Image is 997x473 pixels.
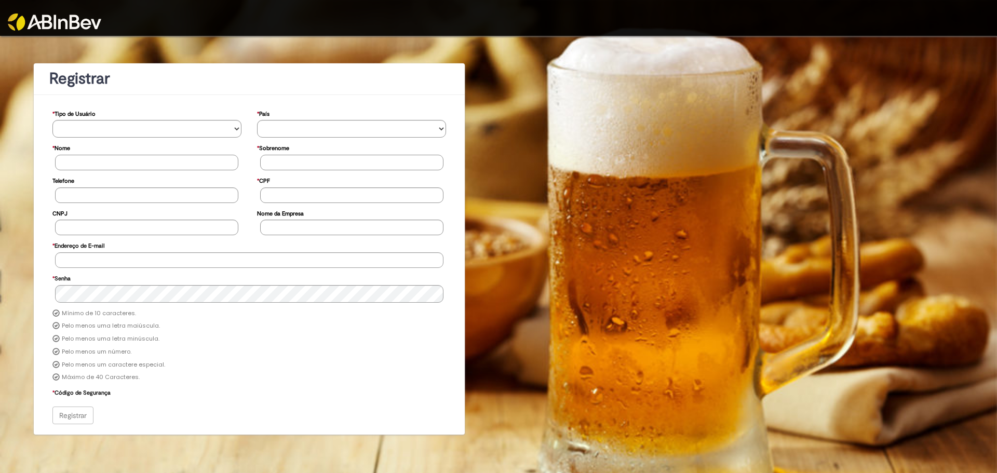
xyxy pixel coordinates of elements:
label: Senha [52,270,71,285]
label: Sobrenome [257,140,289,155]
label: CNPJ [52,205,68,220]
label: Tipo de Usuário [52,105,96,120]
label: Nome da Empresa [257,205,304,220]
label: Pelo menos uma letra maiúscula. [62,322,160,330]
label: País [257,105,270,120]
label: Pelo menos um caractere especial. [62,361,165,369]
label: Telefone [52,172,74,187]
label: Mínimo de 10 caracteres. [62,309,136,318]
h1: Registrar [49,70,449,87]
label: CPF [257,172,270,187]
label: Nome [52,140,70,155]
label: Pelo menos um número. [62,348,131,356]
img: ABInbev-white.png [8,13,101,31]
label: Código de Segurança [52,384,111,399]
label: Endereço de E-mail [52,237,104,252]
label: Pelo menos uma letra minúscula. [62,335,159,343]
label: Máximo de 40 Caracteres. [62,373,140,382]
